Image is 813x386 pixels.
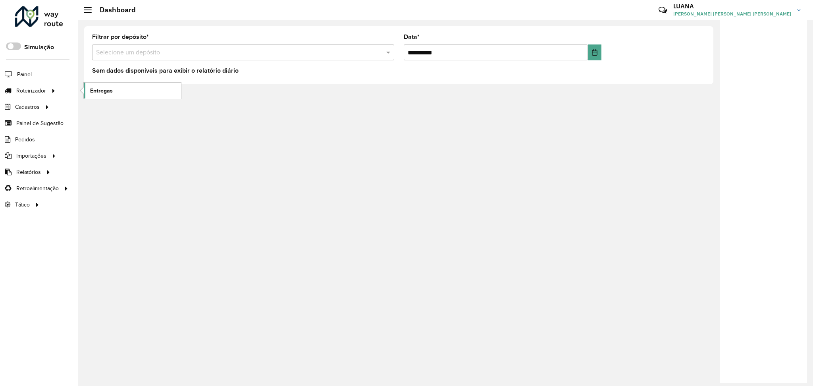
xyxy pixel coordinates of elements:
span: [PERSON_NAME] [PERSON_NAME] [PERSON_NAME] [673,10,791,17]
span: Relatórios [16,168,41,176]
button: Choose Date [588,44,602,60]
span: Tático [15,201,30,209]
span: Importações [16,152,46,160]
label: Filtrar por depósito [92,32,149,42]
h2: Dashboard [92,6,136,14]
span: Entregas [90,87,113,95]
label: Sem dados disponíveis para exibir o relatório diário [92,66,239,75]
h3: LUANA [673,2,791,10]
span: Painel [17,70,32,79]
label: Data [404,32,420,42]
a: Contato Rápido [654,2,671,19]
span: Roteirizador [16,87,46,95]
label: Simulação [24,42,54,52]
span: Pedidos [15,135,35,144]
span: Retroalimentação [16,184,59,193]
a: Entregas [84,83,181,98]
span: Cadastros [15,103,40,111]
span: Painel de Sugestão [16,119,64,127]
